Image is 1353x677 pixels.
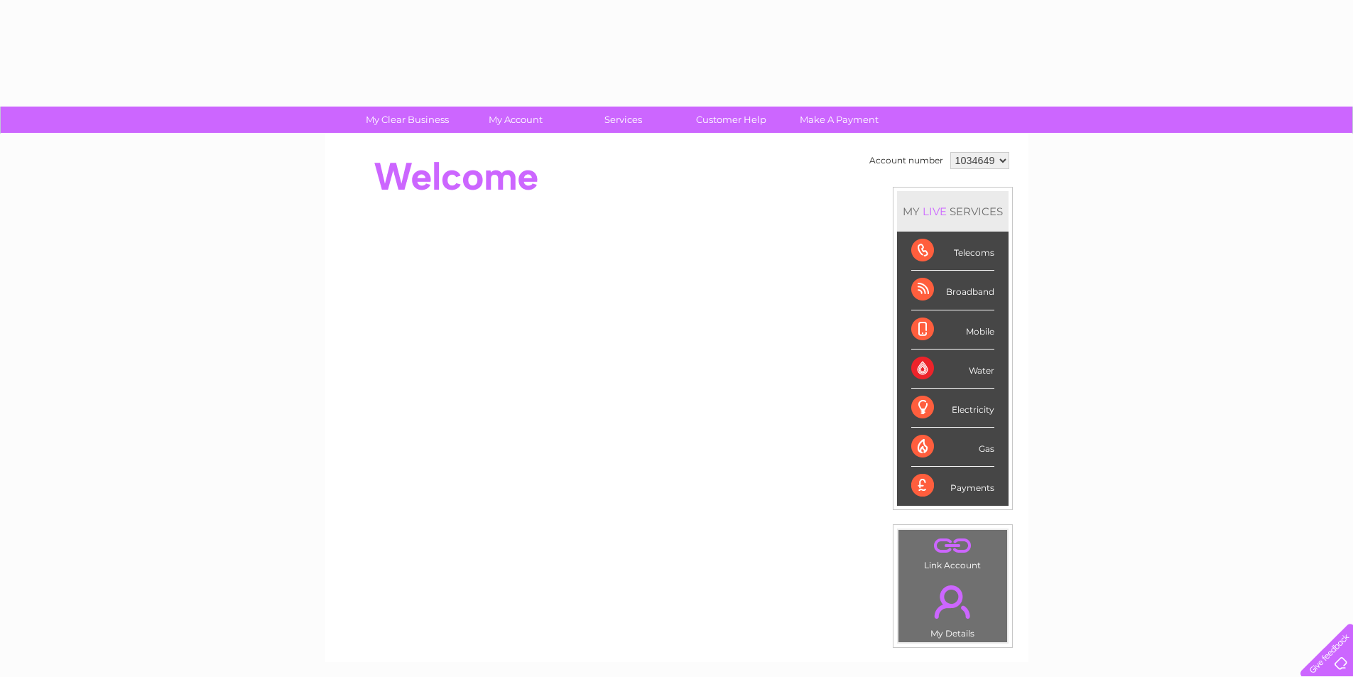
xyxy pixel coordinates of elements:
a: . [902,577,1004,627]
div: LIVE [920,205,950,218]
a: My Account [457,107,574,133]
a: Customer Help [673,107,790,133]
div: Electricity [911,389,994,428]
a: Make A Payment [781,107,898,133]
td: Link Account [898,529,1008,574]
div: Telecoms [911,232,994,271]
div: Broadband [911,271,994,310]
a: . [902,534,1004,558]
td: Account number [866,148,947,173]
div: Gas [911,428,994,467]
a: Services [565,107,682,133]
a: My Clear Business [349,107,466,133]
div: MY SERVICES [897,191,1009,232]
div: Water [911,350,994,389]
td: My Details [898,573,1008,643]
div: Mobile [911,310,994,350]
div: Payments [911,467,994,505]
